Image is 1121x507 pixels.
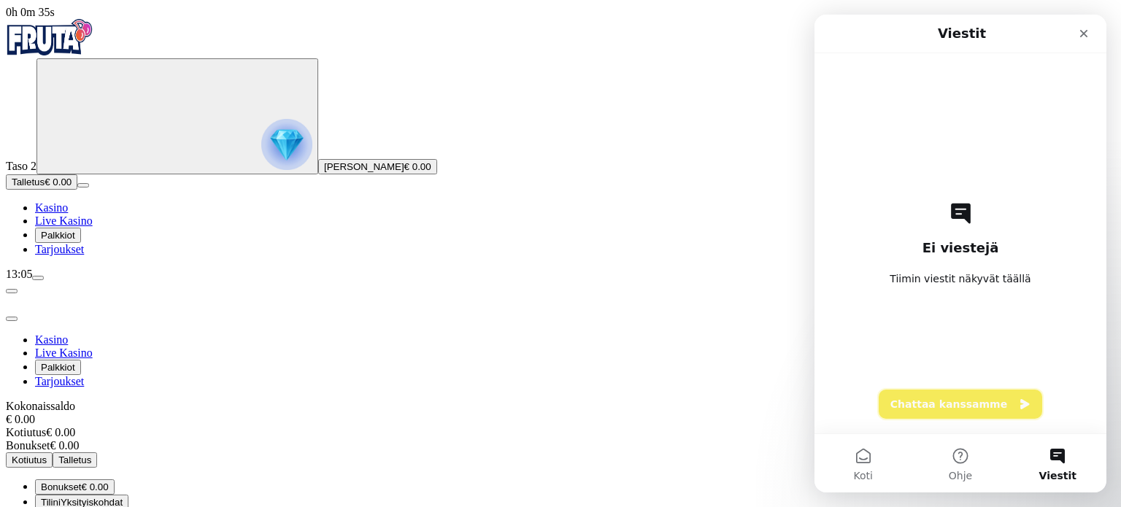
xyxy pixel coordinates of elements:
[12,177,45,187] span: Talletus
[35,375,84,387] a: Tarjoukset
[6,439,1115,452] div: € 0.00
[6,333,1115,388] nav: Main menu
[35,214,93,227] a: Live Kasino
[41,230,75,241] span: Palkkiot
[35,243,84,255] a: Tarjoukset
[261,119,312,170] img: reward progress
[35,347,93,359] a: Live Kasino
[32,276,44,280] button: menu
[6,6,55,18] span: user session time
[6,439,50,452] span: Bonukset
[35,479,115,495] button: smiley iconBonukset€ 0.00
[77,183,89,187] button: menu
[41,481,82,492] span: Bonukset
[6,452,53,468] button: Kotiutus
[324,161,404,172] span: [PERSON_NAME]
[6,45,93,58] a: Fruta
[58,454,91,465] span: Talletus
[41,362,75,373] span: Palkkiot
[6,400,1115,426] div: Kokonaissaldo
[318,159,437,174] button: [PERSON_NAME]€ 0.00
[6,201,1115,256] nav: Main menu
[36,58,318,174] button: reward progress
[45,177,72,187] span: € 0.00
[6,268,32,280] span: 13:05
[6,317,18,321] button: close
[6,413,1115,426] div: € 0.00
[35,228,81,243] button: Palkkiot
[814,15,1106,492] iframe: Intercom live chat
[6,160,36,172] span: Taso 2
[6,289,18,293] button: chevron-left icon
[82,481,109,492] span: € 0.00
[6,174,77,190] button: Talletusplus icon€ 0.00
[6,426,46,438] span: Kotiutus
[404,161,431,172] span: € 0.00
[53,452,97,468] button: Talletus
[35,201,68,214] a: Kasino
[12,454,47,465] span: Kotiutus
[6,19,1115,256] nav: Primary
[6,19,93,55] img: Fruta
[35,360,81,375] button: Palkkiot
[6,426,1115,439] div: € 0.00
[35,333,68,346] a: Kasino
